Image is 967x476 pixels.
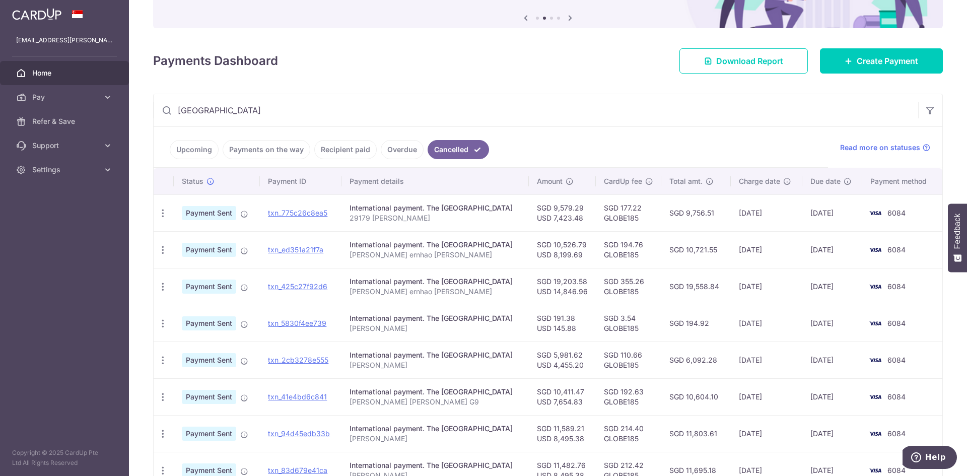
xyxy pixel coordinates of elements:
td: SGD 3.54 GLOBE185 [596,305,661,342]
img: Bank Card [865,354,885,366]
td: [DATE] [802,415,862,452]
p: [PERSON_NAME] [350,360,521,370]
a: txn_ed351a21f7a [268,245,323,254]
td: [DATE] [731,305,802,342]
td: SGD 10,721.55 [661,231,731,268]
th: Payment method [862,168,942,194]
a: txn_775c26c8ea5 [268,209,327,217]
td: SGD 110.66 GLOBE185 [596,342,661,378]
a: txn_83d679e41ca [268,466,327,474]
td: SGD 10,411.47 USD 7,654.83 [529,378,596,415]
span: Total amt. [669,176,703,186]
th: Payment ID [260,168,341,194]
span: 6084 [887,392,906,401]
a: Payments on the way [223,140,310,159]
span: Download Report [716,55,783,67]
td: SGD 191.38 USD 145.88 [529,305,596,342]
p: 29179 [PERSON_NAME] [350,213,521,223]
p: [PERSON_NAME] [PERSON_NAME] G9 [350,397,521,407]
span: Refer & Save [32,116,99,126]
p: [PERSON_NAME] ernhao [PERSON_NAME] [350,250,521,260]
td: [DATE] [731,194,802,231]
p: [EMAIL_ADDRESS][PERSON_NAME][DOMAIN_NAME] [16,35,113,45]
img: Bank Card [865,317,885,329]
a: Overdue [381,140,424,159]
div: International payment. The [GEOGRAPHIC_DATA] [350,313,521,323]
td: [DATE] [802,378,862,415]
a: Create Payment [820,48,943,74]
a: txn_41e4bd6c841 [268,392,327,401]
th: Payment details [341,168,529,194]
div: International payment. The [GEOGRAPHIC_DATA] [350,387,521,397]
span: Payment Sent [182,427,236,441]
a: Recipient paid [314,140,377,159]
span: Payment Sent [182,316,236,330]
a: Cancelled [428,140,489,159]
span: 6084 [887,245,906,254]
p: [PERSON_NAME] ernhao [PERSON_NAME] [350,287,521,297]
div: International payment. The [GEOGRAPHIC_DATA] [350,240,521,250]
span: CardUp fee [604,176,642,186]
span: Payment Sent [182,280,236,294]
span: 6084 [887,282,906,291]
span: 6084 [887,319,906,327]
td: SGD 192.63 GLOBE185 [596,378,661,415]
td: SGD 19,203.58 USD 14,846.96 [529,268,596,305]
a: Download Report [679,48,808,74]
td: SGD 355.26 GLOBE185 [596,268,661,305]
td: SGD 9,756.51 [661,194,731,231]
p: [PERSON_NAME] [350,323,521,333]
span: Due date [810,176,841,186]
td: [DATE] [731,268,802,305]
input: Search by recipient name, payment id or reference [154,94,918,126]
span: 6084 [887,356,906,364]
img: Bank Card [865,281,885,293]
td: SGD 194.76 GLOBE185 [596,231,661,268]
span: Charge date [739,176,780,186]
td: SGD 214.40 GLOBE185 [596,415,661,452]
div: International payment. The [GEOGRAPHIC_DATA] [350,424,521,434]
div: International payment. The [GEOGRAPHIC_DATA] [350,350,521,360]
span: Status [182,176,203,186]
td: SGD 9,579.29 USD 7,423.48 [529,194,596,231]
span: Payment Sent [182,206,236,220]
button: Feedback - Show survey [948,203,967,272]
td: SGD 11,589.21 USD 8,495.38 [529,415,596,452]
span: Payment Sent [182,353,236,367]
p: [PERSON_NAME] [350,434,521,444]
img: CardUp [12,8,61,20]
img: Bank Card [865,428,885,440]
td: [DATE] [731,415,802,452]
td: SGD 5,981.62 USD 4,455.20 [529,342,596,378]
td: SGD 194.92 [661,305,731,342]
a: txn_2cb3278e555 [268,356,328,364]
span: Home [32,68,99,78]
td: SGD 10,604.10 [661,378,731,415]
a: txn_5830f4ee739 [268,319,326,327]
td: SGD 177.22 GLOBE185 [596,194,661,231]
span: 6084 [887,209,906,217]
img: Bank Card [865,391,885,403]
td: [DATE] [802,342,862,378]
div: International payment. The [GEOGRAPHIC_DATA] [350,277,521,287]
span: 6084 [887,466,906,474]
td: [DATE] [802,268,862,305]
span: 6084 [887,429,906,438]
td: [DATE] [731,231,802,268]
span: Settings [32,165,99,175]
td: [DATE] [731,342,802,378]
a: Read more on statuses [840,143,930,153]
a: Upcoming [170,140,219,159]
iframe: Opens a widget where you can find more information [903,446,957,471]
td: SGD 11,803.61 [661,415,731,452]
a: txn_94d45edb33b [268,429,330,438]
span: Feedback [953,214,962,249]
td: SGD 19,558.84 [661,268,731,305]
td: [DATE] [802,305,862,342]
h4: Payments Dashboard [153,52,278,70]
td: SGD 6,092.28 [661,342,731,378]
img: Bank Card [865,244,885,256]
td: [DATE] [802,231,862,268]
span: Read more on statuses [840,143,920,153]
